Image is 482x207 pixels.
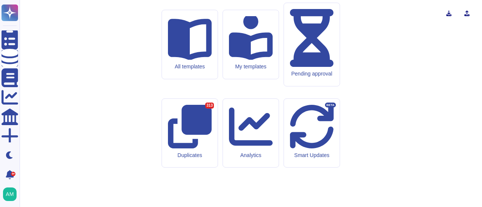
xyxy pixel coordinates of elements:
div: 9+ [11,172,15,176]
div: BETA [325,103,336,108]
div: My templates [229,63,273,70]
div: 313 [205,103,214,109]
div: Analytics [229,152,273,159]
div: Duplicates [168,152,212,159]
button: user [2,186,22,202]
div: All templates [168,63,212,70]
div: Pending approval [290,71,334,77]
img: user [3,187,17,201]
div: Smart Updates [290,152,334,159]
